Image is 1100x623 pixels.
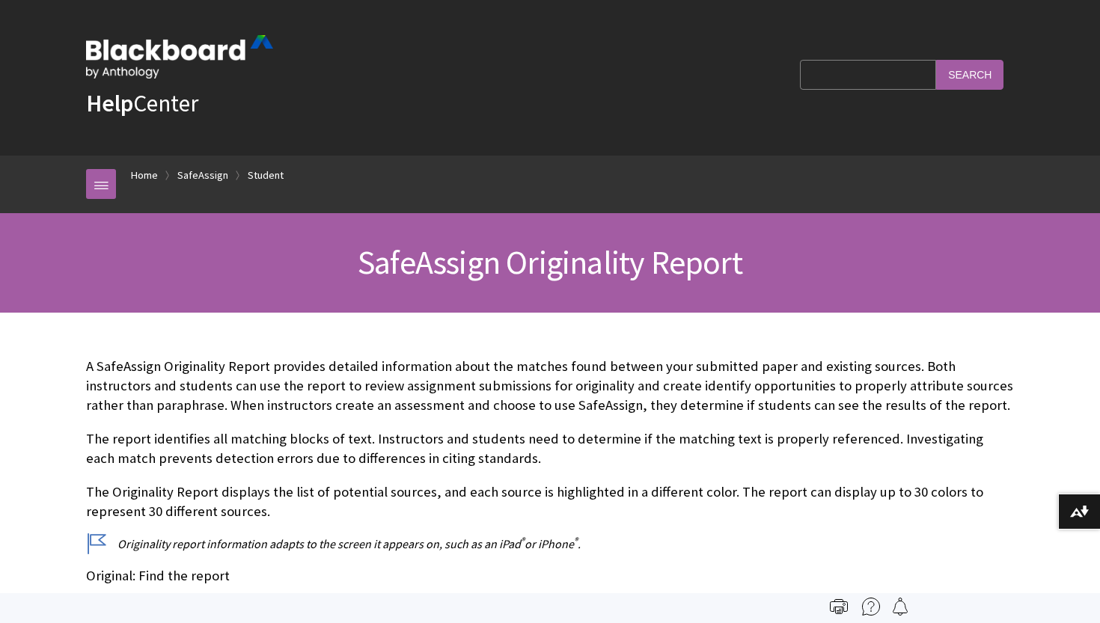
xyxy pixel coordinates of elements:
a: HelpCenter [86,88,198,118]
p: The report identifies all matching blocks of text. Instructors and students need to determine if ... [86,429,1014,468]
a: SafeAssign [177,166,228,185]
img: Follow this page [891,598,909,616]
img: More help [862,598,880,616]
p: Original: Find the report [86,566,1014,586]
sup: ® [574,535,578,546]
img: Blackboard by Anthology [86,35,273,79]
a: Student [248,166,284,185]
p: A SafeAssign Originality Report provides detailed information about the matches found between you... [86,357,1014,416]
p: The Originality Report displays the list of potential sources, and each source is highlighted in ... [86,482,1014,521]
img: Print [830,598,848,616]
strong: Help [86,88,133,118]
p: Originality report information adapts to the screen it appears on, such as an iPad or iPhone . [86,535,1014,552]
a: Home [131,166,158,185]
span: SafeAssign Originality Report [358,242,742,283]
input: Search [936,60,1003,89]
sup: ® [521,535,525,546]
